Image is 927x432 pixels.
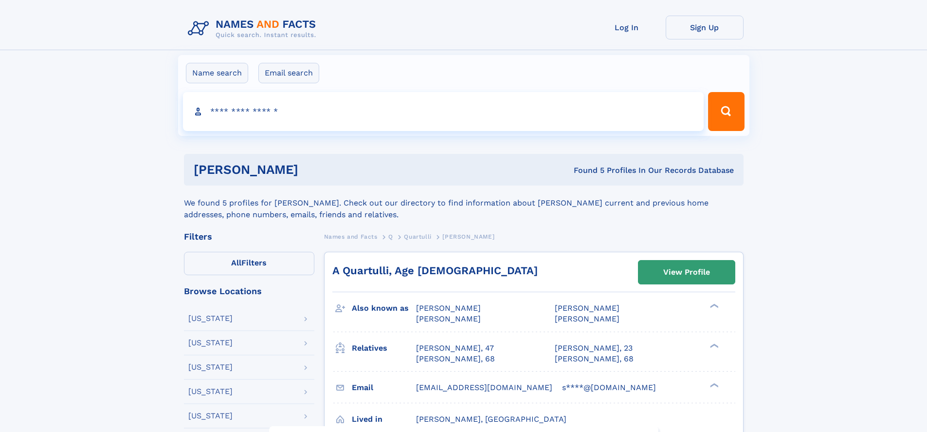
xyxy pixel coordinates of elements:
[663,261,710,283] div: View Profile
[416,314,481,323] span: [PERSON_NAME]
[184,287,314,296] div: Browse Locations
[184,186,744,221] div: We found 5 profiles for [PERSON_NAME]. Check out our directory to find information about [PERSON_...
[555,343,633,354] a: [PERSON_NAME], 23
[416,343,494,354] a: [PERSON_NAME], 47
[188,339,233,347] div: [US_STATE]
[258,63,319,83] label: Email search
[188,388,233,395] div: [US_STATE]
[436,165,734,176] div: Found 5 Profiles In Our Records Database
[188,315,233,322] div: [US_STATE]
[188,412,233,420] div: [US_STATE]
[442,233,494,240] span: [PERSON_NAME]
[555,354,634,364] a: [PERSON_NAME], 68
[555,303,619,313] span: [PERSON_NAME]
[404,233,431,240] span: Quartulli
[186,63,248,83] label: Name search
[332,264,538,277] a: A Quartulli, Age [DEMOGRAPHIC_DATA]
[194,164,436,176] h1: [PERSON_NAME]
[184,252,314,275] label: Filters
[416,303,481,313] span: [PERSON_NAME]
[708,303,719,309] div: ❯
[183,92,704,131] input: search input
[324,230,378,243] a: Names and Facts
[184,16,324,42] img: Logo Names and Facts
[352,340,416,357] h3: Relatives
[388,233,393,240] span: Q
[231,258,241,267] span: All
[352,379,416,396] h3: Email
[708,92,744,131] button: Search Button
[388,230,393,243] a: Q
[416,354,495,364] a: [PERSON_NAME], 68
[666,16,744,39] a: Sign Up
[708,382,719,388] div: ❯
[352,411,416,428] h3: Lived in
[404,230,431,243] a: Quartulli
[184,232,314,241] div: Filters
[588,16,666,39] a: Log In
[416,383,552,392] span: [EMAIL_ADDRESS][DOMAIN_NAME]
[555,314,619,323] span: [PERSON_NAME]
[416,414,566,424] span: [PERSON_NAME], [GEOGRAPHIC_DATA]
[638,261,735,284] a: View Profile
[708,342,719,349] div: ❯
[188,363,233,371] div: [US_STATE]
[352,300,416,317] h3: Also known as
